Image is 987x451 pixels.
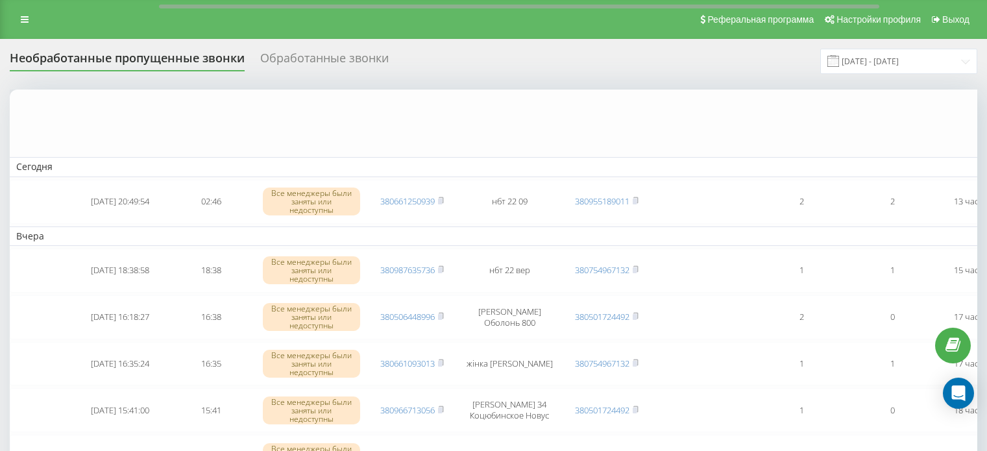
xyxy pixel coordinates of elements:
div: Open Intercom Messenger [943,378,974,409]
td: жінка [PERSON_NAME] [457,342,561,386]
a: 380501724492 [575,311,629,323]
a: 380754967132 [575,358,629,369]
td: [DATE] 16:35:24 [75,342,165,386]
td: 0 [847,388,938,432]
td: 1 [847,249,938,293]
td: 1 [756,388,847,432]
td: нбт 22 вер [457,249,561,293]
a: 380501724492 [575,404,629,416]
td: 1 [847,342,938,386]
div: Обработанные звонки [260,51,389,71]
a: 380506448996 [380,311,435,323]
span: Настройки профиля [836,14,921,25]
td: [DATE] 20:49:54 [75,180,165,224]
td: 15:41 [165,388,256,432]
td: 16:35 [165,342,256,386]
span: Реферальная программа [707,14,814,25]
td: 1 [756,342,847,386]
td: 2 [756,295,847,339]
td: [DATE] 16:18:27 [75,295,165,339]
td: [DATE] 18:38:58 [75,249,165,293]
a: 380987635736 [380,264,435,276]
a: 380955189011 [575,195,629,207]
td: 16:38 [165,295,256,339]
a: 380966713056 [380,404,435,416]
a: 380661250939 [380,195,435,207]
td: 18:38 [165,249,256,293]
div: Все менеджеры были заняты или недоступны [263,350,360,378]
div: Все менеджеры были заняты или недоступны [263,256,360,285]
td: [PERSON_NAME] 34 Коцюбинское Новус [457,388,561,432]
td: [PERSON_NAME] Оболонь 800 [457,295,561,339]
div: Необработанные пропущенные звонки [10,51,245,71]
td: 2 [847,180,938,224]
div: Все менеджеры были заняты или недоступны [263,188,360,216]
td: 02:46 [165,180,256,224]
div: Все менеджеры были заняты или недоступны [263,396,360,425]
a: 380754967132 [575,264,629,276]
td: 0 [847,295,938,339]
td: нбт 22 09 [457,180,561,224]
div: Все менеджеры были заняты или недоступны [263,303,360,332]
a: 380661093013 [380,358,435,369]
td: [DATE] 15:41:00 [75,388,165,432]
span: Выход [942,14,969,25]
td: 1 [756,249,847,293]
td: 2 [756,180,847,224]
